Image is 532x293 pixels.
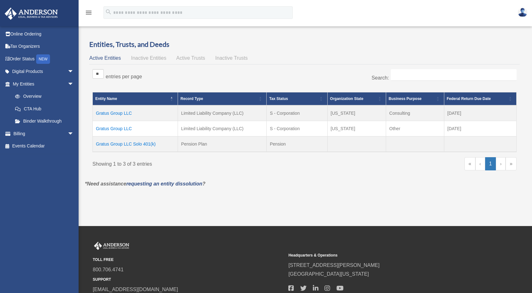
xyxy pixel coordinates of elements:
[464,157,475,170] a: First
[106,74,142,79] label: entries per page
[327,105,386,121] td: [US_STATE]
[126,181,202,186] a: requesting an entity dissolution
[4,28,83,40] a: Online Ordering
[4,127,83,140] a: Billingarrow_drop_down
[93,267,124,272] a: 800.706.4741
[68,78,80,91] span: arrow_drop_down
[89,55,121,61] span: Active Entities
[178,136,267,152] td: Pension Plan
[93,105,178,121] td: Gratus Group LLC
[288,271,369,277] a: [GEOGRAPHIC_DATA][US_STATE]
[93,257,284,263] small: TOLL FREE
[85,9,92,16] i: menu
[36,54,50,64] div: NEW
[93,287,178,292] a: [EMAIL_ADDRESS][DOMAIN_NAME]
[95,97,117,101] span: Entity Name
[518,8,527,17] img: User Pic
[178,92,267,106] th: Record Type: Activate to sort
[389,97,422,101] span: Business Purpose
[89,40,520,49] h3: Entities, Trusts, and Deeds
[93,276,284,283] small: SUPPORT
[9,115,80,128] a: Binder Walkthrough
[93,92,178,106] th: Entity Name: Activate to invert sorting
[386,121,444,136] td: Other
[215,55,248,61] span: Inactive Trusts
[9,102,80,115] a: CTA Hub
[4,53,83,65] a: Order StatusNEW
[386,92,444,106] th: Business Purpose: Activate to sort
[180,97,203,101] span: Record Type
[178,105,267,121] td: Limited Liability Company (LLC)
[444,105,516,121] td: [DATE]
[496,157,506,170] a: Next
[288,252,479,259] small: Headquarters & Operations
[85,181,205,186] em: *Need assistance ?
[327,92,386,106] th: Organization State: Activate to sort
[288,263,380,268] a: [STREET_ADDRESS][PERSON_NAME]
[386,105,444,121] td: Consulting
[178,121,267,136] td: Limited Liability Company (LLC)
[267,136,327,152] td: Pension
[475,157,485,170] a: Previous
[9,90,77,103] a: Overview
[92,157,300,169] div: Showing 1 to 3 of 3 entries
[372,75,389,80] label: Search:
[3,8,60,20] img: Anderson Advisors Platinum Portal
[93,242,130,250] img: Anderson Advisors Platinum Portal
[267,121,327,136] td: S - Corporation
[506,157,517,170] a: Last
[176,55,205,61] span: Active Trusts
[327,121,386,136] td: [US_STATE]
[4,78,80,90] a: My Entitiesarrow_drop_down
[444,92,516,106] th: Federal Return Due Date: Activate to sort
[485,157,496,170] a: 1
[4,140,83,152] a: Events Calendar
[4,40,83,53] a: Tax Organizers
[330,97,363,101] span: Organization State
[267,105,327,121] td: S - Corporation
[267,92,327,106] th: Tax Status: Activate to sort
[85,11,92,16] a: menu
[68,65,80,78] span: arrow_drop_down
[93,136,178,152] td: Gratus Group LLC Solo 401(k)
[269,97,288,101] span: Tax Status
[444,121,516,136] td: [DATE]
[4,65,83,78] a: Digital Productsarrow_drop_down
[131,55,166,61] span: Inactive Entities
[447,97,491,101] span: Federal Return Due Date
[93,121,178,136] td: Gratus Group LLC
[68,127,80,140] span: arrow_drop_down
[105,8,112,15] i: search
